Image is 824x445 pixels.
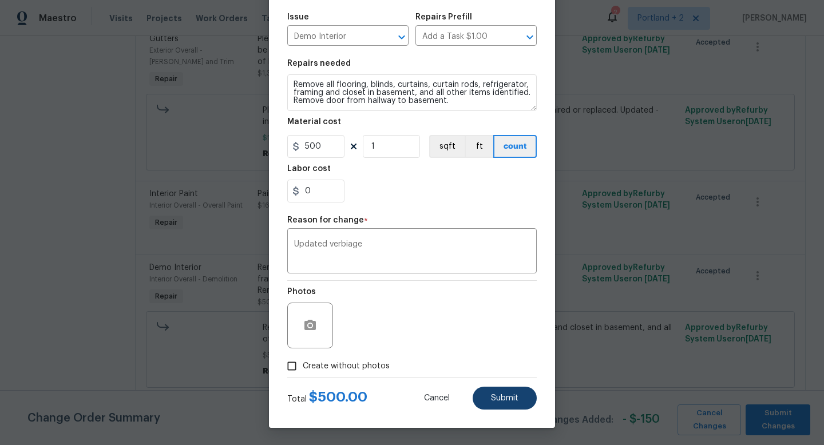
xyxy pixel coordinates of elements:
span: Create without photos [303,360,390,372]
button: Cancel [406,387,468,410]
h5: Repairs Prefill [415,13,472,21]
button: count [493,135,537,158]
h5: Reason for change [287,216,364,224]
span: $ 500.00 [309,390,367,404]
button: sqft [429,135,465,158]
h5: Photos [287,288,316,296]
button: Open [522,29,538,45]
textarea: Updated verbiage [294,240,530,264]
h5: Material cost [287,118,341,126]
button: Open [394,29,410,45]
div: Total [287,391,367,405]
span: Submit [491,394,518,403]
span: Cancel [424,394,450,403]
button: ft [465,135,493,158]
h5: Repairs needed [287,59,351,67]
textarea: Remove all flooring, blinds, curtains, curtain rods, refrigerator, framing and closet in basement... [287,74,537,111]
h5: Labor cost [287,165,331,173]
button: Submit [473,387,537,410]
h5: Issue [287,13,309,21]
